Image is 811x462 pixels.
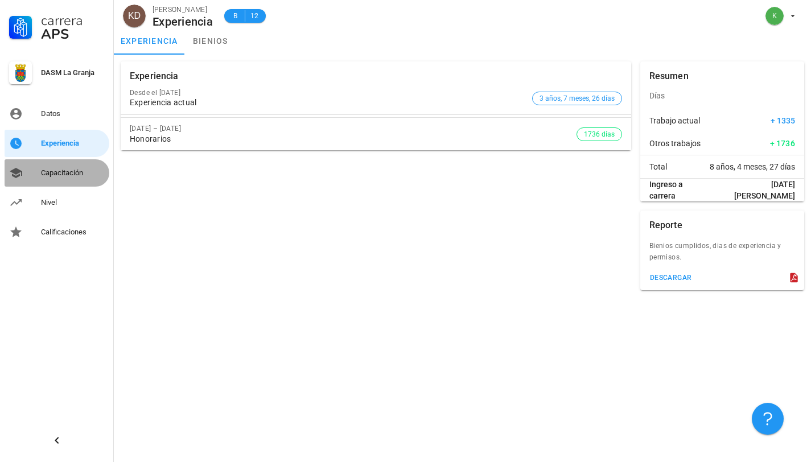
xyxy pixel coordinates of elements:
a: Experiencia [5,130,109,157]
div: Capacitación [41,168,105,178]
div: Resumen [649,61,689,91]
div: Nivel [41,198,105,207]
span: Otros trabajos [649,138,701,149]
span: 8 años, 4 meses, 27 días [710,161,795,172]
a: experiencia [114,27,185,55]
div: DASM La Granja [41,68,105,77]
div: descargar [649,274,692,282]
a: Capacitación [5,159,109,187]
a: Datos [5,100,109,127]
a: bienios [185,27,236,55]
div: Desde el [DATE] [130,89,528,97]
div: Experiencia [153,15,213,28]
div: Carrera [41,14,105,27]
span: + 1736 [770,138,796,149]
a: Calificaciones [5,218,109,246]
div: APS [41,27,105,41]
span: [DATE][PERSON_NAME] [710,179,795,201]
span: B [231,10,240,22]
div: Experiencia [41,139,105,148]
div: Bienios cumplidos, dias de experiencia y permisos. [640,240,804,270]
span: 1736 días [584,128,615,141]
span: KD [128,5,141,27]
div: Experiencia [130,61,179,91]
div: avatar [765,7,784,25]
div: Reporte [649,211,682,240]
div: Días [640,82,804,109]
span: + 1335 [771,115,795,126]
div: [PERSON_NAME] [153,4,213,15]
div: Honorarios [130,134,577,144]
div: avatar [123,5,146,27]
span: Trabajo actual [649,115,700,126]
button: descargar [645,270,697,286]
span: Ingreso a carrera [649,179,711,201]
button: avatar [758,6,802,26]
div: [DATE] – [DATE] [130,125,577,133]
div: Experiencia actual [130,98,528,108]
span: 12 [250,10,259,22]
span: Total [649,161,667,172]
div: Datos [41,109,105,118]
div: Calificaciones [41,228,105,237]
span: 3 años, 7 meses, 26 días [540,92,615,105]
a: Nivel [5,189,109,216]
